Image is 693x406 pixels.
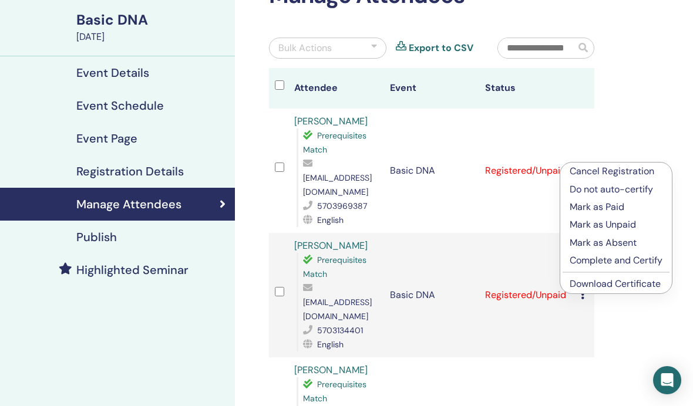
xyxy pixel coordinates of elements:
[278,41,332,55] div: Bulk Actions
[76,263,189,277] h4: Highlighted Seminar
[317,325,363,336] span: 5703134401
[76,10,228,30] div: Basic DNA
[69,10,235,44] a: Basic DNA[DATE]
[570,253,662,268] p: Complete and Certify
[409,41,473,55] a: Export to CSV
[303,379,366,404] span: Prerequisites Match
[384,68,480,109] th: Event
[384,109,480,233] td: Basic DNA
[303,255,366,279] span: Prerequisites Match
[288,68,384,109] th: Attendee
[317,215,344,225] span: English
[294,364,368,376] a: [PERSON_NAME]
[76,131,137,146] h4: Event Page
[76,66,149,80] h4: Event Details
[294,239,368,252] a: [PERSON_NAME]
[570,200,662,214] p: Mark as Paid
[317,201,367,211] span: 5703969387
[570,236,662,250] p: Mark as Absent
[76,30,228,44] div: [DATE]
[479,68,575,109] th: Status
[76,164,184,178] h4: Registration Details
[303,172,372,197] span: [EMAIL_ADDRESS][DOMAIN_NAME]
[76,99,164,113] h4: Event Schedule
[570,182,662,197] p: Do not auto-certify
[653,366,681,394] div: Open Intercom Messenger
[303,130,366,155] span: Prerequisites Match
[317,339,344,350] span: English
[294,115,368,127] a: [PERSON_NAME]
[384,233,480,357] td: Basic DNA
[76,197,181,211] h4: Manage Attendees
[76,230,117,244] h4: Publish
[303,297,372,322] span: [EMAIL_ADDRESS][DOMAIN_NAME]
[570,278,661,290] a: Download Certificate
[570,164,662,178] p: Cancel Registration
[570,218,662,232] p: Mark as Unpaid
